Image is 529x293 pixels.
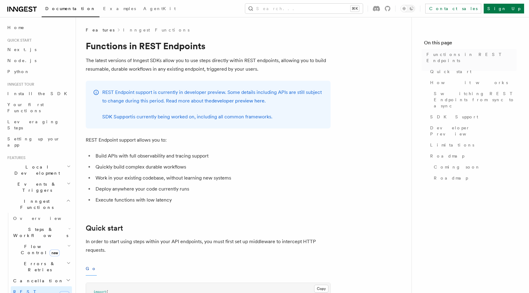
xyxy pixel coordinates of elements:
[428,111,517,122] a: SDK Support
[99,2,140,17] a: Examples
[428,122,517,139] a: Developer Preview
[426,51,517,64] span: Functions in REST Endpoints
[7,119,59,130] span: Leveraging Steps
[143,6,176,11] span: AgentKit
[140,2,179,17] a: AgentKit
[430,125,517,137] span: Developer Preview
[86,56,331,73] p: The latest versions of Inngest SDKs allow you to use steps directly within REST endpoints, allowi...
[94,174,331,182] li: Work in your existing codebase, without learning new systems
[430,142,474,148] span: Limitations
[245,4,363,13] button: Search...⌘K
[431,88,517,111] a: Switching REST Endpoints from sync to async
[7,91,71,96] span: Install the SDK
[5,155,25,160] span: Features
[430,69,471,75] span: Quick start
[424,39,517,49] h4: On this page
[430,114,478,120] span: SDK Support
[11,243,67,256] span: Flow Control
[5,55,72,66] a: Node.js
[5,88,72,99] a: Install the SDK
[11,241,72,258] button: Flow Controlnew
[7,47,36,52] span: Next.js
[86,237,331,254] p: In order to start using steps within your API endpoints, you must first set up middleware to inte...
[7,136,60,147] span: Setting up your app
[5,116,72,133] a: Leveraging Steps
[428,66,517,77] a: Quick start
[400,5,415,12] button: Toggle dark mode
[11,261,66,273] span: Errors & Retries
[424,49,517,66] a: Functions in REST Endpoints
[7,69,30,74] span: Python
[431,161,517,172] a: Coming soon
[86,136,331,144] p: REST Endpoint support allows you to:
[5,181,67,193] span: Events & Triggers
[11,258,72,275] button: Errors & Retries
[430,153,464,159] span: Roadmap
[94,185,331,193] li: Deploy anywhere your code currently runs
[5,161,72,179] button: Local Development
[7,58,36,63] span: Node.js
[430,80,508,86] span: How it works
[11,278,64,284] span: Cancellation
[50,250,60,256] span: new
[102,88,323,105] p: REST Endpoint support is currently in developer preview. Some details including APIs are still su...
[434,91,517,109] span: Switching REST Endpoints from sync to async
[11,275,72,286] button: Cancellation
[11,226,68,239] span: Steps & Workflows
[86,40,331,51] h1: Functions in REST Endpoints
[5,164,67,176] span: Local Development
[5,82,34,87] span: Inngest tour
[5,66,72,77] a: Python
[13,216,76,221] span: Overview
[102,113,323,121] p: is currently being worked on, including all common frameworks.
[5,99,72,116] a: Your first Functions
[45,6,96,11] span: Documentation
[434,164,480,170] span: Coming soon
[5,44,72,55] a: Next.js
[86,27,114,33] span: Features
[425,4,481,13] a: Contact sales
[86,224,123,232] a: Quick start
[7,102,44,113] span: Your first Functions
[428,150,517,161] a: Roadmap
[5,38,32,43] span: Quick start
[428,139,517,150] a: Limitations
[434,175,468,181] span: Roadmap
[94,163,331,171] li: Quickly build complex durable workflows
[5,179,72,196] button: Events & Triggers
[86,262,97,276] button: Go
[484,4,524,13] a: Sign Up
[5,196,72,213] button: Inngest Functions
[431,172,517,184] a: Roadmap
[5,133,72,150] a: Setting up your app
[94,152,331,160] li: Build APIs with full observability and tracing support
[102,114,132,120] a: SDK Support
[7,24,24,31] span: Home
[428,77,517,88] a: How it works
[94,196,331,204] li: Execute functions with low latency
[212,98,264,104] a: developer preview here
[123,27,189,33] a: Inngest Functions
[314,285,328,293] button: Copy
[11,213,72,224] a: Overview
[5,22,72,33] a: Home
[5,198,66,210] span: Inngest Functions
[42,2,99,17] a: Documentation
[351,6,359,12] kbd: ⌘K
[103,6,136,11] span: Examples
[11,224,72,241] button: Steps & Workflows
